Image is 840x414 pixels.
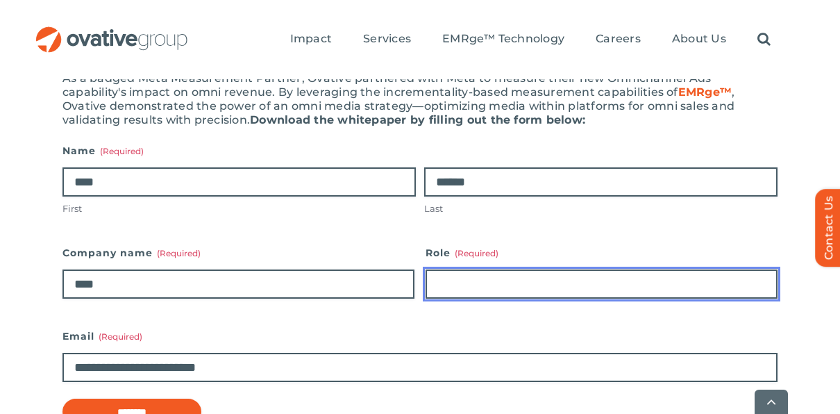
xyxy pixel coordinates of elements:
[290,32,332,46] span: Impact
[62,326,778,346] label: Email
[62,141,144,160] legend: Name
[426,243,778,263] label: Role
[62,202,416,215] label: First
[672,32,726,46] span: About Us
[596,32,641,47] a: Careers
[363,32,411,47] a: Services
[157,248,201,258] span: (Required)
[678,85,732,99] a: EMRge™
[290,17,771,62] nav: Menu
[757,32,771,47] a: Search
[62,72,778,127] div: As a badged Meta Measurement Partner, Ovative partnered with Meta to measure their new Omnichanne...
[35,25,189,38] a: OG_Full_horizontal_RGB
[442,32,564,46] span: EMRge™ Technology
[290,32,332,47] a: Impact
[100,146,144,156] span: (Required)
[442,32,564,47] a: EMRge™ Technology
[250,113,585,126] b: Download the whitepaper by filling out the form below:
[672,32,726,47] a: About Us
[455,248,498,258] span: (Required)
[596,32,641,46] span: Careers
[424,202,778,215] label: Last
[62,243,414,263] label: Company name
[363,32,411,46] span: Services
[99,331,142,342] span: (Required)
